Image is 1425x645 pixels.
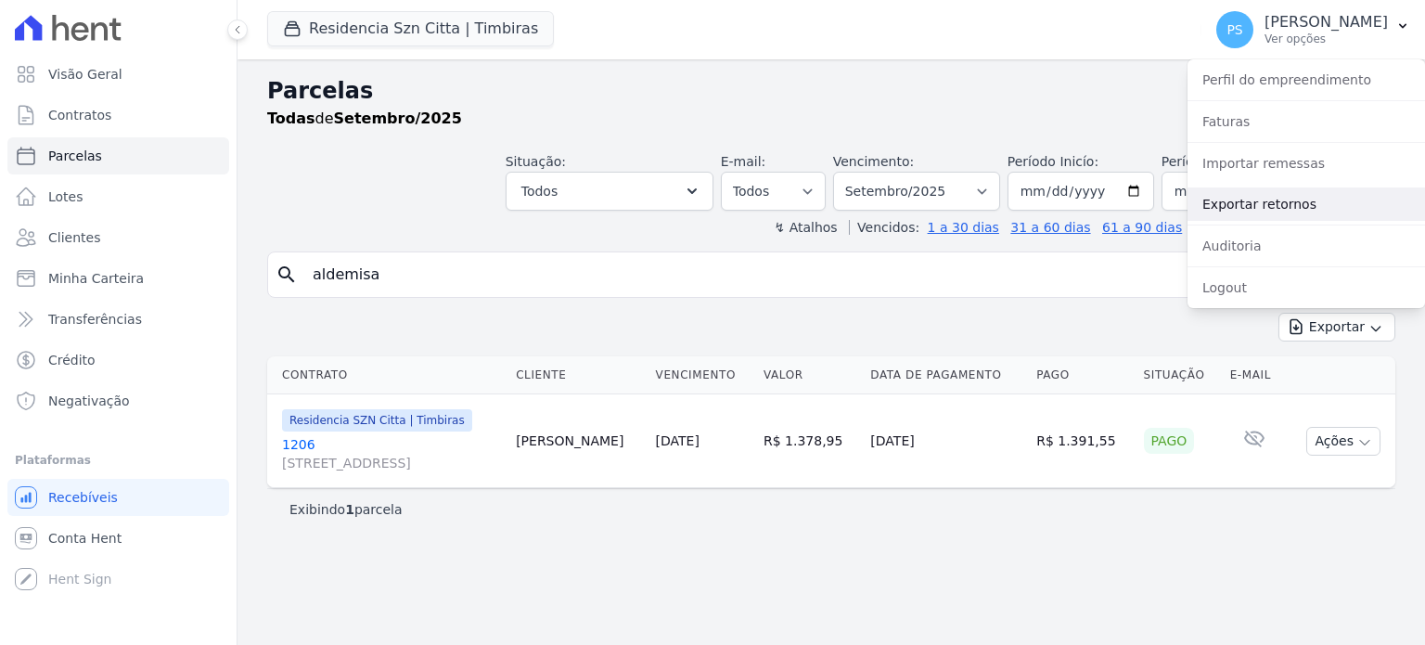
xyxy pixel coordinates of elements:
input: Buscar por nome do lote ou do cliente [302,256,1387,293]
a: Contratos [7,97,229,134]
strong: Todas [267,110,315,127]
a: Parcelas [7,137,229,174]
span: Negativação [48,392,130,410]
button: Todos [506,172,713,211]
span: Todos [521,180,558,202]
strong: Setembro/2025 [334,110,462,127]
button: Exportar [1278,313,1395,342]
span: Parcelas [48,147,102,165]
td: R$ 1.378,95 [756,394,863,488]
a: Recebíveis [7,479,229,516]
div: Pago [1144,428,1195,454]
a: 1206[STREET_ADDRESS] [282,435,501,472]
p: [PERSON_NAME] [1265,13,1388,32]
a: Exportar retornos [1187,187,1425,221]
label: E-mail: [721,154,766,169]
label: Vencimento: [833,154,914,169]
span: Conta Hent [48,529,122,548]
a: Perfil do empreendimento [1187,63,1425,97]
button: Ações [1306,427,1380,456]
span: Crédito [48,351,96,369]
h2: Parcelas [267,74,1395,108]
a: 1 a 30 dias [928,220,999,235]
th: Data de Pagamento [863,356,1029,394]
span: Contratos [48,106,111,124]
span: Transferências [48,310,142,329]
a: Auditoria [1187,229,1425,263]
b: 1 [345,502,354,517]
td: [DATE] [863,394,1029,488]
span: Visão Geral [48,65,122,84]
th: Pago [1029,356,1136,394]
button: PS [PERSON_NAME] Ver opções [1201,4,1425,56]
a: Clientes [7,219,229,256]
th: Contrato [267,356,508,394]
label: Vencidos: [849,220,919,235]
a: Conta Hent [7,520,229,557]
a: Logout [1187,271,1425,304]
a: 31 a 60 dias [1010,220,1090,235]
a: Lotes [7,178,229,215]
label: Período Inicío: [1008,154,1098,169]
p: Ver opções [1265,32,1388,46]
a: Negativação [7,382,229,419]
a: [DATE] [656,433,700,448]
i: search [276,264,298,286]
span: Recebíveis [48,488,118,507]
th: Cliente [508,356,648,394]
th: E-mail [1223,356,1287,394]
span: Minha Carteira [48,269,144,288]
span: PS [1226,23,1242,36]
span: Residencia SZN Citta | Timbiras [282,409,472,432]
span: Clientes [48,228,100,247]
a: 61 a 90 dias [1102,220,1182,235]
a: Minha Carteira [7,260,229,297]
a: Visão Geral [7,56,229,93]
span: [STREET_ADDRESS] [282,454,501,472]
label: Período Fim: [1162,152,1308,172]
th: Situação [1136,356,1223,394]
td: [PERSON_NAME] [508,394,648,488]
button: Residencia Szn Citta | Timbiras [267,11,554,46]
p: Exibindo parcela [289,500,403,519]
div: Plataformas [15,449,222,471]
a: Crédito [7,342,229,379]
td: R$ 1.391,55 [1029,394,1136,488]
a: Faturas [1187,105,1425,138]
label: ↯ Atalhos [774,220,837,235]
th: Valor [756,356,863,394]
a: Importar remessas [1187,147,1425,180]
a: Transferências [7,301,229,338]
label: Situação: [506,154,566,169]
p: de [267,108,462,130]
th: Vencimento [648,356,756,394]
span: Lotes [48,187,83,206]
